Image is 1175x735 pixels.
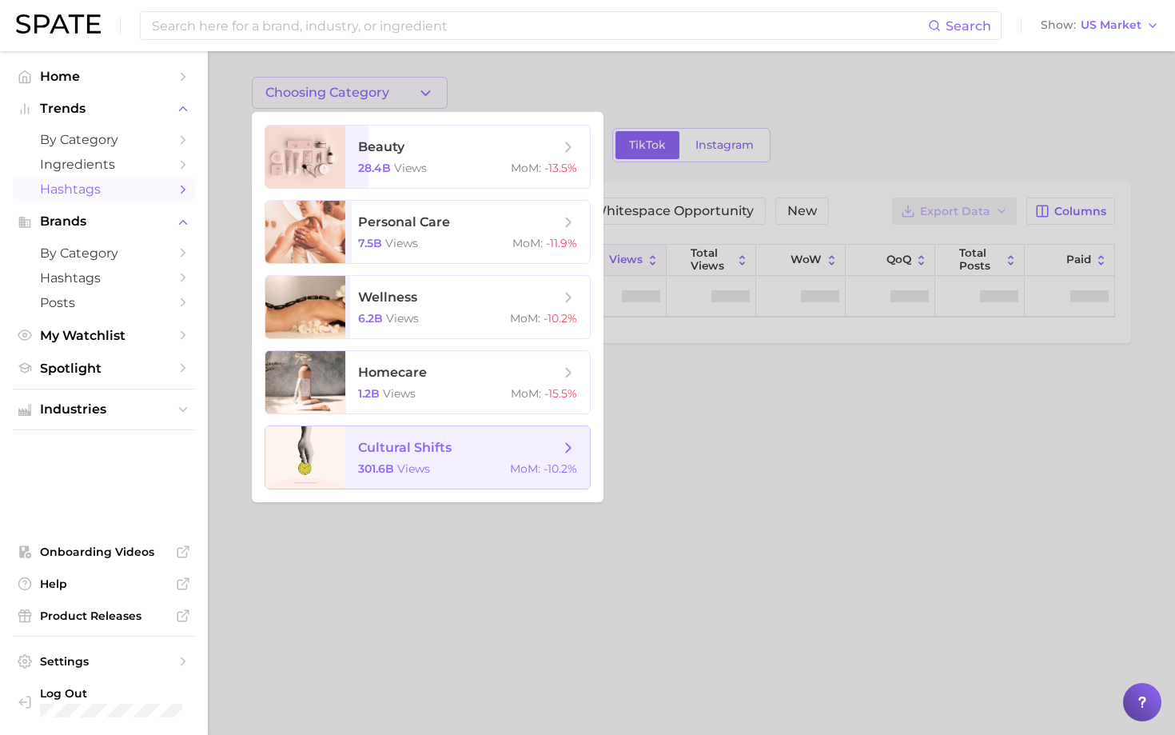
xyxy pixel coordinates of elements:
[16,14,101,34] img: SPATE
[358,290,417,305] span: wellness
[511,386,541,401] span: MoM :
[358,214,450,230] span: personal care
[40,182,168,197] span: Hashtags
[13,356,195,381] a: Spotlight
[358,161,391,175] span: 28.4b
[510,461,540,476] span: MoM :
[397,461,430,476] span: views
[40,270,168,286] span: Hashtags
[40,328,168,343] span: My Watchlist
[40,654,168,669] span: Settings
[358,139,404,154] span: beauty
[358,311,383,326] span: 6.2b
[13,177,195,202] a: Hashtags
[13,540,195,564] a: Onboarding Videos
[252,112,603,502] ul: Choosing Category
[13,323,195,348] a: My Watchlist
[40,402,168,417] span: Industries
[544,461,577,476] span: -10.2%
[946,18,991,34] span: Search
[510,311,540,326] span: MoM :
[40,545,168,559] span: Onboarding Videos
[358,386,380,401] span: 1.2b
[544,386,577,401] span: -15.5%
[13,266,195,290] a: Hashtags
[13,649,195,673] a: Settings
[13,97,195,121] button: Trends
[383,386,416,401] span: views
[385,236,418,250] span: views
[1041,21,1076,30] span: Show
[40,361,168,376] span: Spotlight
[40,157,168,172] span: Ingredients
[13,397,195,421] button: Industries
[13,127,195,152] a: by Category
[512,236,543,250] span: MoM :
[40,609,168,623] span: Product Releases
[13,681,195,722] a: Log out. Currently logged in with e-mail bdobbins@ambi.com.
[546,236,577,250] span: -11.9%
[358,365,427,380] span: homecare
[40,214,168,229] span: Brands
[13,210,195,234] button: Brands
[40,102,168,116] span: Trends
[544,161,577,175] span: -13.5%
[40,577,168,591] span: Help
[13,604,195,628] a: Product Releases
[40,686,182,701] span: Log Out
[40,295,168,310] span: Posts
[386,311,419,326] span: views
[13,572,195,596] a: Help
[13,290,195,315] a: Posts
[40,69,168,84] span: Home
[544,311,577,326] span: -10.2%
[1037,15,1163,36] button: ShowUS Market
[13,241,195,266] a: by Category
[358,440,452,455] span: cultural shifts
[40,246,168,261] span: by Category
[358,461,394,476] span: 301.6b
[394,161,427,175] span: views
[13,152,195,177] a: Ingredients
[1081,21,1141,30] span: US Market
[13,64,195,89] a: Home
[358,236,382,250] span: 7.5b
[150,12,928,39] input: Search here for a brand, industry, or ingredient
[511,161,541,175] span: MoM :
[40,132,168,147] span: by Category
